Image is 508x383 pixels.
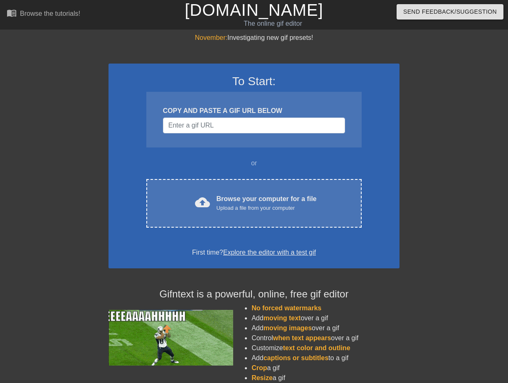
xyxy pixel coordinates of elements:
[7,8,17,18] span: menu_book
[252,364,267,371] span: Crop
[7,8,80,21] a: Browse the tutorials!
[252,374,273,381] span: Resize
[119,248,389,258] div: First time?
[163,118,345,133] input: Username
[195,195,210,210] span: cloud_upload
[20,10,80,17] div: Browse the tutorials!
[397,4,503,20] button: Send Feedback/Suggestion
[252,353,399,363] li: Add to a gif
[217,204,317,212] div: Upload a file from your computer
[252,323,399,333] li: Add over a gif
[283,344,350,351] span: text color and outline
[252,333,399,343] li: Control over a gif
[264,314,301,322] span: moving text
[173,19,372,29] div: The online gif editor
[252,313,399,323] li: Add over a gif
[252,343,399,353] li: Customize
[273,334,331,341] span: when text appears
[109,33,399,43] div: Investigating new gif presets!
[163,106,345,116] div: COPY AND PASTE A GIF URL BELOW
[264,354,328,361] span: captions or subtitles
[109,310,233,366] img: football_small.gif
[252,363,399,373] li: a gif
[223,249,316,256] a: Explore the editor with a test gif
[109,288,399,300] h4: Gifntext is a powerful, online, free gif editor
[403,7,497,17] span: Send Feedback/Suggestion
[217,194,317,212] div: Browse your computer for a file
[185,1,323,19] a: [DOMAIN_NAME]
[130,158,378,168] div: or
[264,324,312,331] span: moving images
[119,74,389,88] h3: To Start:
[252,373,399,383] li: a gif
[195,34,227,41] span: November:
[252,304,321,312] span: No forced watermarks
